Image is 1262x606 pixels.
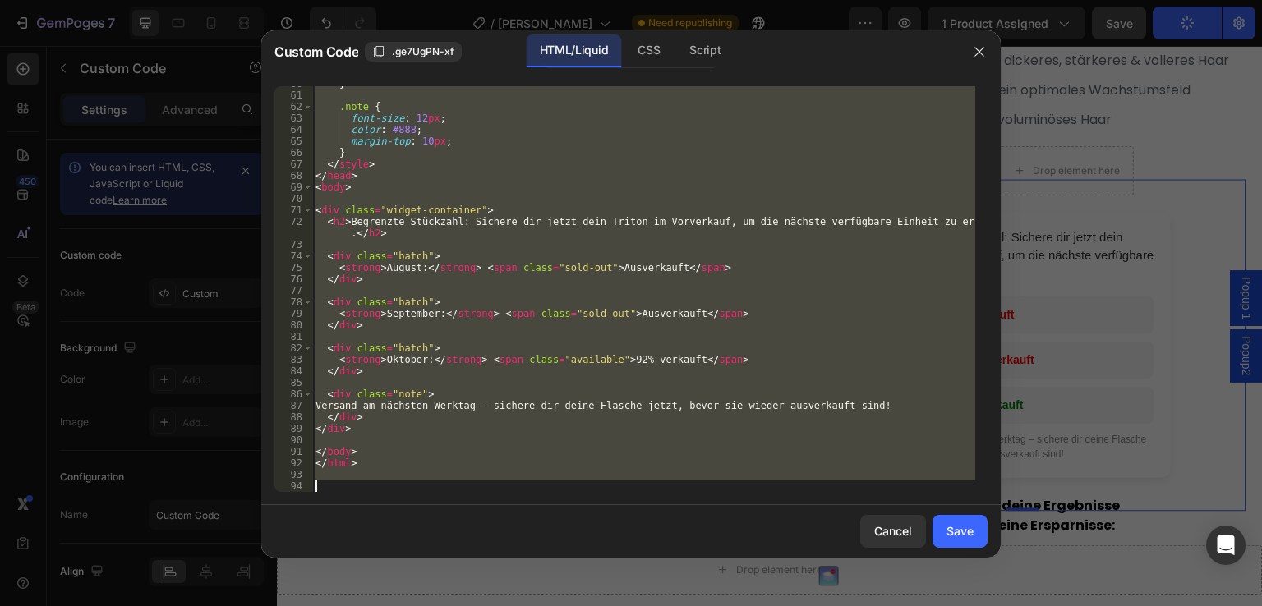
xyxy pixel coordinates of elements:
[115,149,444,218] p: „Ich habe schon viele "Haarwuchs Shampoos" und sogar [MEDICAL_DATA] ausprobiert, aber davon sind ...
[113,126,187,140] img: gempages_562311608655676326-e5a06ee2-cc94-460c-aa6e-fd3aa8a8b06d.png
[274,101,313,112] div: 62
[274,411,313,423] div: 88
[933,515,988,548] button: Save
[524,470,968,489] p: & wähle deine Ersparnisse:
[624,352,672,365] strong: Oktober:
[274,262,313,273] div: 75
[691,307,758,320] span: Ausverkauft
[543,5,706,24] strong: Stärkt die Haarwurzeln
[44,72,63,92] button: Carousel Next Arrow
[274,308,313,319] div: 79
[1206,526,1246,565] div: Open Intercom Messenger
[523,110,716,139] a: Ist das für mich geeignet?
[274,124,313,135] div: 64
[274,193,313,204] div: 70
[274,250,313,262] div: 74
[274,457,313,469] div: 92
[274,469,313,480] div: 93
[274,365,313,377] div: 84
[274,273,313,285] div: 76
[274,216,313,239] div: 72
[961,231,978,273] span: Popup 1
[671,262,738,275] span: Ausverkauft
[274,181,313,193] div: 69
[274,90,313,101] div: 61
[756,118,843,131] div: Drop element here
[274,480,313,492] div: 94
[552,117,702,132] span: Ist das für mich geeignet?
[543,34,914,54] p: für ein optimales Wachstumsfeld
[615,182,877,238] h2: Begrenzte Stückzahl: Sichere dir jetzt dein Triton im Vorverkauf, um die nächste verfügbare Einhe...
[459,517,546,530] div: Drop element here
[113,314,135,335] img: gempages_562311608655676326-adc225c7-ac45-49eb-b820-f51cf90f82dd.webp
[274,331,313,342] div: 81
[624,262,668,275] strong: August:
[624,307,688,320] strong: September:
[145,299,331,351] p: [PERSON_NAME] - [GEOGRAPHIC_DATA], [GEOGRAPHIC_DATA]
[274,388,313,400] div: 86
[675,352,746,365] span: 92% verkauft
[365,42,462,62] button: .ge7UgPN-xf
[542,520,562,539] img: KachingBundles.png
[874,522,912,539] div: Cancel
[392,44,454,59] span: .ge7UgPN-xf
[274,400,313,411] div: 87
[274,354,313,365] div: 83
[274,204,313,216] div: 71
[115,218,444,287] p: Mit dem TRITON habe ich zum ersten mal Haarwachstum in echt erlebt und das ohne Nebenwirkungen – ...
[543,34,700,53] strong: Versorgt die Kopfhaut
[274,135,313,147] div: 65
[274,319,313,331] div: 80
[624,34,673,67] div: CSS
[274,170,313,181] div: 68
[527,34,621,67] div: HTML/Liquid
[274,147,313,158] div: 66
[274,296,313,308] div: 78
[543,142,613,157] div: Custom Code
[274,239,313,250] div: 73
[274,285,313,296] div: 77
[274,158,313,170] div: 67
[274,342,313,354] div: 82
[860,515,926,548] button: Cancel
[274,434,313,446] div: 90
[274,112,313,124] div: 63
[676,34,734,67] div: Script
[543,5,952,25] p: für dickeres, stärkeres & volleres Haar
[946,522,974,539] div: Save
[274,423,313,434] div: 89
[274,446,313,457] div: 91
[274,377,313,388] div: 85
[961,290,978,329] span: Popup2
[361,319,444,331] p: Verifizierter Kunde
[543,64,699,83] strong: Beugt Haarausfall vor
[543,64,835,84] p: für voluminöses Haar
[524,450,968,470] p: Maximiere deine Ergebnisse
[615,386,877,415] div: Versand am nächsten Werktag – sichere dir deine Flasche jetzt, bevor sie wieder ausverkauft sind!
[274,42,358,62] span: Custom Code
